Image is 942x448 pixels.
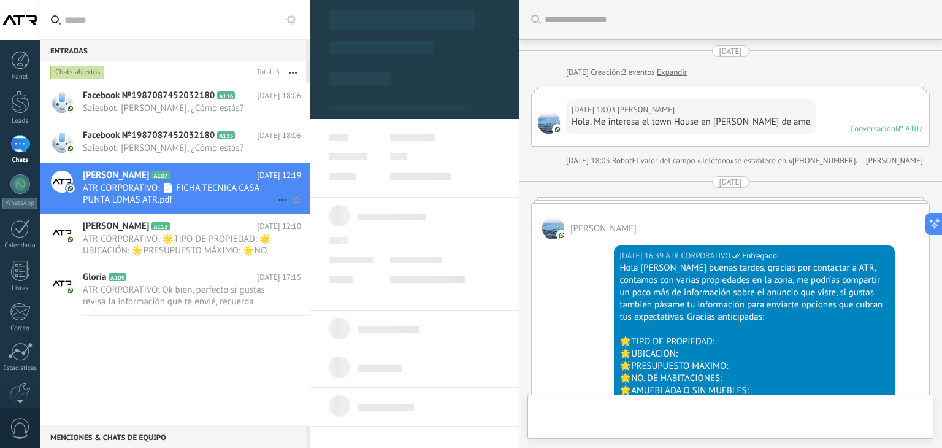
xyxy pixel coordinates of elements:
div: WhatsApp [2,198,37,209]
span: [DATE] 12:10 [257,220,301,233]
span: Salesbot: [PERSON_NAME], ¿Cómo estás? [83,142,278,154]
div: [DATE] [566,66,591,79]
a: Facebook №1987087452032180 A115 [DATE] 18:06 Salesbot: [PERSON_NAME], ¿Cómo estás? [40,123,310,163]
span: [DATE] 18:06 [257,90,301,102]
span: Robot [612,155,632,166]
div: № A107 [895,123,923,134]
div: 🌟AMUEBLADA O SIN MUEBLES: [619,385,889,397]
span: A115 [217,131,235,139]
span: ATR CORPORATIVO: 📄 FICHA TECNICA CASA PUNTA LOMAS ATR.pdf [83,182,278,206]
div: Leads [2,117,38,125]
span: [DATE] 12:19 [257,169,301,182]
div: Creación: [566,66,687,79]
span: Facebook №1987087452032180 [83,90,215,102]
span: [PERSON_NAME] [83,220,149,233]
div: Hola. Me interesa el town House en [PERSON_NAME] de ame [572,116,810,128]
div: Chats abiertos [50,65,105,80]
span: A113 [151,222,169,230]
div: 🌟NO. DE HABITACIONES: [619,373,889,385]
div: Listas [2,285,38,293]
img: com.amocrm.amocrmwa.svg [66,184,75,193]
a: Gloria A109 [DATE] 17:15 ATR CORPORATIVO: Ok bien, perfecto si gustas revisa la información que t... [40,265,310,315]
span: A109 [109,273,126,281]
span: Facebook №1987087452032180 [83,129,215,142]
div: Total: 5 [252,66,280,79]
a: Expandir [657,66,687,79]
div: [DATE] 18:03 [566,155,612,167]
span: 2 eventos [622,66,654,79]
div: Calendario [2,242,38,250]
img: com.amocrm.amocrmwa.svg [66,144,75,153]
span: [DATE] 17:15 [257,271,301,284]
div: Menciones & Chats de equipo [40,426,306,448]
img: com.amocrm.amocrmwa.svg [66,235,75,244]
span: Carlos [618,104,675,116]
span: El valor del campo «Teléfono» [632,155,734,167]
span: Carlos [538,112,560,134]
img: com.amocrm.amocrmwa.svg [66,104,75,113]
span: A116 [217,91,235,99]
div: Panel [2,73,38,81]
div: Estadísticas [2,365,38,373]
img: com.amocrm.amocrmwa.svg [557,231,566,239]
span: A107 [151,171,169,179]
span: se establece en «[PHONE_NUMBER]» [734,155,860,167]
div: [DATE] 18:03 [572,104,618,116]
div: Chats [2,156,38,164]
img: com.amocrm.amocrmwa.svg [553,125,562,134]
div: Correo [2,325,38,333]
a: [PERSON_NAME] A113 [DATE] 12:10 ATR CORPORATIVO: 🌟TIPO DE PROPIEDAD: 🌟UBICACIÓN: 🌟PRESUPUESTO MÁX... [40,214,310,265]
span: Salesbot: [PERSON_NAME], ¿Cómo estás? [83,102,278,114]
div: [DATE] [719,45,742,57]
div: [DATE] [719,176,742,188]
span: ATR CORPORATIVO: Ok bien, perfecto si gustas revisa la información que te envié, recuerda también... [83,284,278,307]
a: [PERSON_NAME] A107 [DATE] 12:19 ATR CORPORATIVO: 📄 FICHA TECNICA CASA PUNTA LOMAS ATR.pdf [40,163,310,214]
span: Carlos [542,217,564,239]
div: 🌟UBICACIÓN: [619,348,889,360]
a: Facebook №1987087452032180 A116 [DATE] 18:06 Salesbot: [PERSON_NAME], ¿Cómo estás? [40,83,310,123]
span: [DATE] 18:06 [257,129,301,142]
span: [PERSON_NAME] [83,169,149,182]
div: 🌟PRESUPUESTO MÁXIMO: [619,360,889,373]
div: 🌟TIPO DE PROPIEDAD: [619,336,889,348]
img: com.amocrm.amocrmwa.svg [66,286,75,295]
div: Conversación [850,123,895,134]
span: Gloria [83,271,106,284]
a: [PERSON_NAME] [866,155,923,167]
div: Entradas [40,39,306,61]
span: Carlos [570,223,637,234]
div: [DATE] 16:39 [619,250,665,262]
div: Hola [PERSON_NAME] buenas tardes, gracias por contactar a ATR, contamos con varias propiedades en... [619,262,889,323]
button: Más [280,61,306,83]
span: Entregado [742,250,777,262]
span: ATR CORPORATIVO (Oficina de Venta) [665,250,730,262]
span: ATR CORPORATIVO: 🌟TIPO DE PROPIEDAD: 🌟UBICACIÓN: 🌟PRESUPUESTO MÁXIMO: 🌟NO. DE HABITACIONES: 🌟AMUE... [83,233,278,257]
